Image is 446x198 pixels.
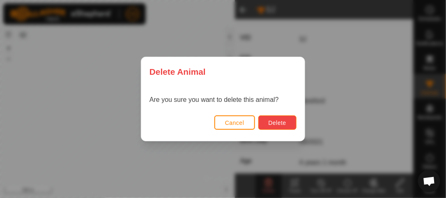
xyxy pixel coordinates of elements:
[141,57,305,86] div: Delete Animal
[149,96,279,103] span: Are you sure you want to delete this animal?
[214,115,255,130] button: Cancel
[269,120,286,126] span: Delete
[418,170,440,192] div: Open chat
[258,115,297,130] button: Delete
[225,120,244,126] span: Cancel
